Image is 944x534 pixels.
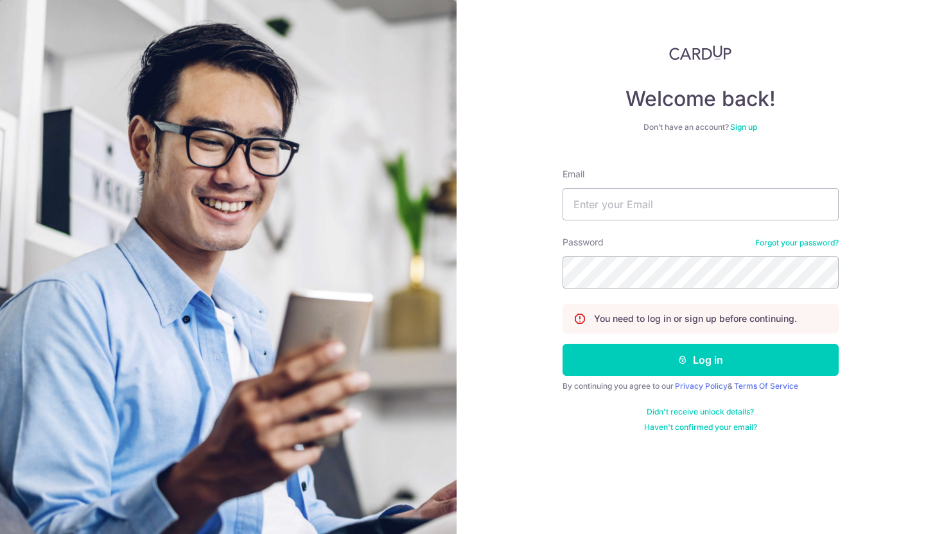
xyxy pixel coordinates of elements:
a: Sign up [730,122,757,132]
a: Forgot your password? [755,238,839,248]
a: Privacy Policy [675,381,728,391]
p: You need to log in or sign up before continuing. [594,312,797,325]
a: Didn't receive unlock details? [647,407,754,417]
label: Password [563,236,604,249]
h4: Welcome back! [563,86,839,112]
a: Terms Of Service [734,381,798,391]
img: CardUp Logo [669,45,732,60]
div: Don’t have an account? [563,122,839,132]
input: Enter your Email [563,188,839,220]
button: Log in [563,344,839,376]
a: Haven't confirmed your email? [644,422,757,432]
div: By continuing you agree to our & [563,381,839,391]
label: Email [563,168,584,181]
